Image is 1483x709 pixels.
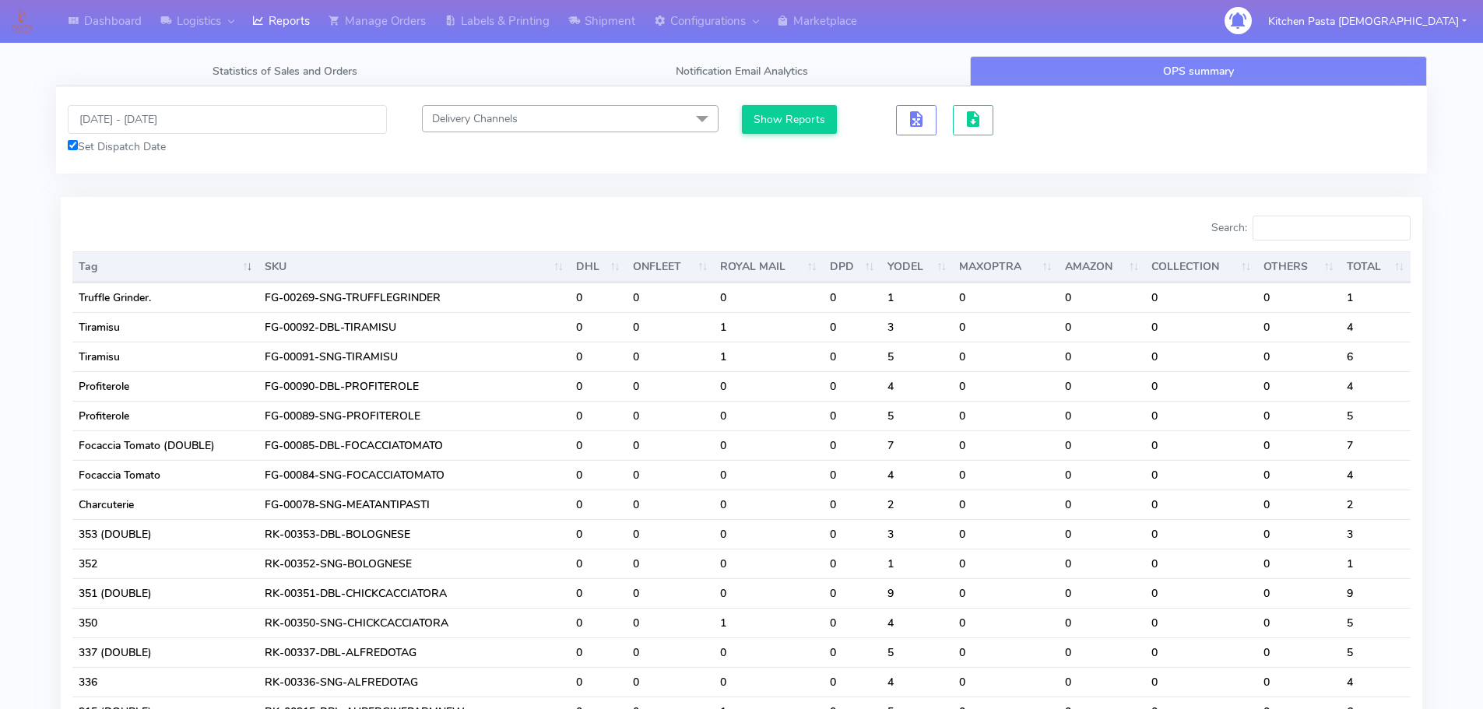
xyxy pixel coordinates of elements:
td: 0 [627,312,715,342]
td: 5 [1341,637,1411,667]
td: 0 [1145,578,1257,608]
td: FG-00092-DBL-TIRAMISU [258,312,570,342]
td: 0 [570,401,627,430]
td: 0 [1145,430,1257,460]
td: RK-00350-SNG-CHICKCACCIATORA [258,608,570,637]
td: 0 [824,549,881,578]
td: 4 [1341,312,1411,342]
td: Focaccia Tomato (DOUBLE) [72,430,258,460]
label: Search: [1211,216,1411,240]
td: 0 [1145,608,1257,637]
th: Tag: activate to sort column ascending [72,251,258,283]
td: 5 [881,401,954,430]
td: 0 [627,667,715,697]
td: 2 [881,490,954,519]
td: 0 [824,430,881,460]
td: 0 [953,490,1058,519]
td: 0 [627,401,715,430]
th: AMAZON : activate to sort column ascending [1059,251,1146,283]
div: Set Dispatch Date [68,139,387,155]
td: 0 [714,401,823,430]
td: 0 [714,371,823,401]
td: 0 [627,549,715,578]
td: 0 [1145,401,1257,430]
td: 9 [1341,578,1411,608]
td: 0 [1059,578,1146,608]
td: 5 [881,342,954,371]
td: 0 [824,312,881,342]
td: 0 [714,578,823,608]
td: 1 [714,342,823,371]
td: 1 [1341,283,1411,312]
td: 0 [953,667,1058,697]
td: Charcuterie [72,490,258,519]
td: Profiterole [72,401,258,430]
td: 0 [570,667,627,697]
td: FG-00078-SNG-MEATANTIPASTI [258,490,570,519]
td: FG-00091-SNG-TIRAMISU [258,342,570,371]
td: RK-00337-DBL-ALFREDOTAG [258,637,570,667]
td: 0 [627,490,715,519]
td: 0 [1257,430,1340,460]
td: 1 [881,549,954,578]
th: SKU: activate to sort column ascending [258,251,570,283]
td: RK-00352-SNG-BOLOGNESE [258,549,570,578]
td: 4 [881,608,954,637]
span: Notification Email Analytics [676,64,808,79]
td: 337 (DOUBLE) [72,637,258,667]
td: 0 [570,342,627,371]
td: 0 [1145,637,1257,667]
td: 0 [627,342,715,371]
td: 0 [1257,283,1340,312]
span: OPS summary [1163,64,1234,79]
td: 4 [881,371,954,401]
td: 1 [714,312,823,342]
td: 0 [953,312,1058,342]
td: 0 [1257,608,1340,637]
td: 0 [824,667,881,697]
span: Delivery Channels [432,111,518,126]
td: 0 [1059,549,1146,578]
td: 0 [824,490,881,519]
td: 0 [1257,637,1340,667]
td: 0 [953,637,1058,667]
button: Kitchen Pasta [DEMOGRAPHIC_DATA] [1256,5,1478,37]
ul: Tabs [56,56,1427,86]
td: 0 [1145,342,1257,371]
span: Statistics of Sales and Orders [213,64,357,79]
td: 0 [1257,342,1340,371]
td: 1 [881,283,954,312]
td: 0 [953,342,1058,371]
td: 1 [714,608,823,637]
td: 0 [824,519,881,549]
td: 0 [953,519,1058,549]
td: 0 [824,608,881,637]
td: 0 [953,460,1058,490]
td: Tiramisu [72,312,258,342]
td: FG-00090-DBL-PROFITEROLE [258,371,570,401]
td: FG-00089-SNG-PROFITEROLE [258,401,570,430]
td: 5 [1341,401,1411,430]
td: 6 [1341,342,1411,371]
td: 0 [953,371,1058,401]
td: 0 [1059,312,1146,342]
td: FG-00084-SNG-FOCACCIATOMATO [258,460,570,490]
td: Focaccia Tomato [72,460,258,490]
td: 0 [953,608,1058,637]
td: 336 [72,667,258,697]
td: 0 [824,342,881,371]
td: 0 [627,371,715,401]
td: Profiterole [72,371,258,401]
td: 0 [1145,312,1257,342]
td: 7 [1341,430,1411,460]
th: OTHERS : activate to sort column ascending [1257,251,1340,283]
td: 0 [1257,371,1340,401]
td: 0 [953,401,1058,430]
td: 0 [953,549,1058,578]
th: YODEL : activate to sort column ascending [881,251,954,283]
td: 0 [627,460,715,490]
td: 3 [881,519,954,549]
td: 0 [570,608,627,637]
td: 0 [1145,283,1257,312]
td: 0 [714,519,823,549]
